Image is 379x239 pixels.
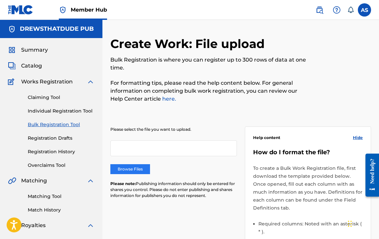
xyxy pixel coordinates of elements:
[110,181,237,199] p: Publishing information should only be entered for shares you control. Please do not enter publish...
[313,3,326,17] a: Public Search
[8,177,16,185] img: Matching
[333,6,341,14] img: help
[110,79,311,103] p: For formatting tips, please read the help content below. For general information on completing bu...
[110,36,268,51] h2: Create Work: File upload
[21,46,48,54] span: Summary
[346,207,379,239] iframe: Chat Widget
[110,181,136,186] span: Please note:
[28,94,95,101] a: Claiming Tool
[28,135,95,142] a: Registration Drafts
[21,221,46,229] span: Royalties
[21,177,47,185] span: Matching
[8,46,48,54] a: SummarySummary
[21,62,42,70] span: Catalog
[347,7,354,13] div: Notifications
[28,162,95,169] a: Overclaims Tool
[87,78,95,86] img: expand
[71,6,107,14] span: Member Hub
[253,164,363,212] p: To create a Bulk Work Registration file, first download the template provided below. Once opened,...
[28,108,95,115] a: Individual Registration Tool
[253,135,280,141] span: Help content
[87,177,95,185] img: expand
[330,3,343,17] div: Help
[28,193,95,200] a: Matching Tool
[161,96,176,102] a: here.
[20,25,94,33] h5: DREWSTHATDUDE PUB
[28,121,95,128] a: Bulk Registration Tool
[316,6,323,14] img: search
[348,214,352,234] div: Drag
[8,25,16,33] img: Accounts
[253,149,363,156] h5: How do I format the file?
[28,207,95,214] a: Match History
[8,62,42,70] a: CatalogCatalog
[110,126,237,132] p: Please select the file you want to upload.
[110,56,311,72] p: Bulk Registration is where you can register up to 300 rows of data at one time.
[87,221,95,229] img: expand
[59,6,67,14] img: Top Rightsholder
[353,135,363,141] span: Hide
[21,78,73,86] span: Works Registration
[8,78,17,86] img: Works Registration
[28,148,95,155] a: Registration History
[8,5,33,15] img: MLC Logo
[8,62,16,70] img: Catalog
[8,46,16,54] img: Summary
[358,3,371,17] div: User Menu
[110,164,150,174] label: Browse Files
[360,148,379,202] iframe: Resource Center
